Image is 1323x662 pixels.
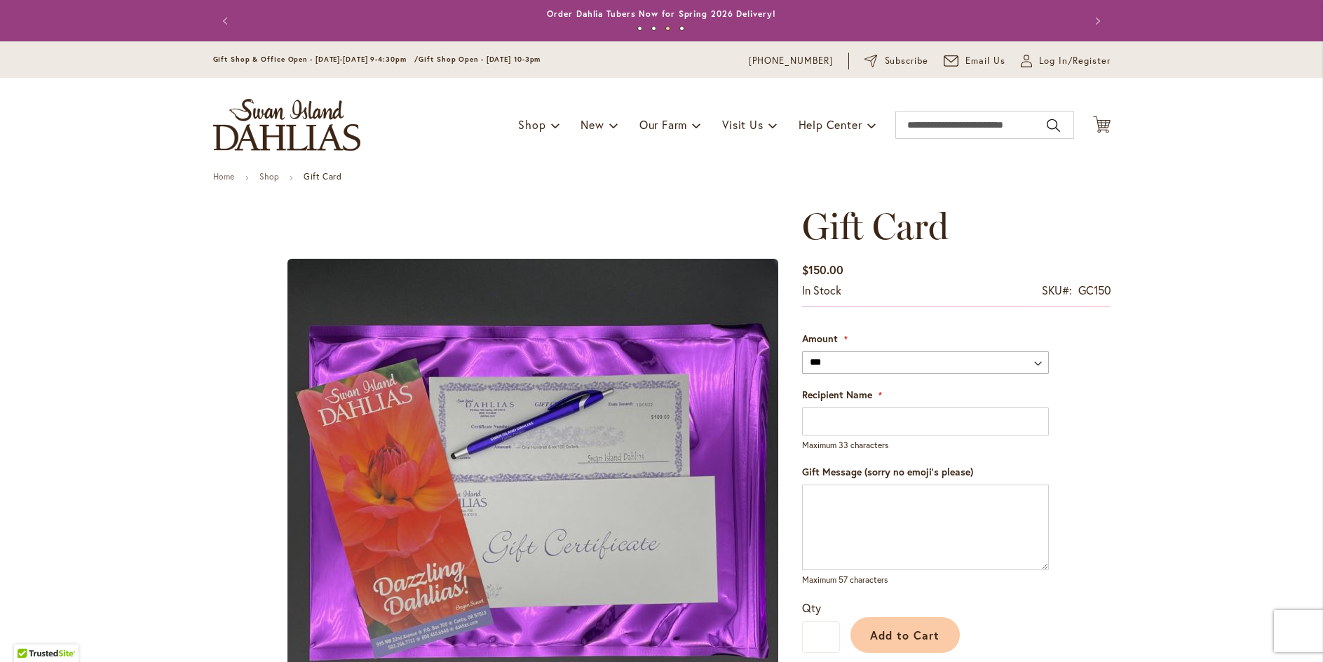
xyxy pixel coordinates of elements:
[1078,283,1111,299] div: GC150
[722,117,763,132] span: Visit Us
[547,8,775,19] a: Order Dahlia Tubers Now for Spring 2026 Delivery!
[799,117,862,132] span: Help Center
[304,171,341,182] strong: Gift Card
[213,55,419,64] span: Gift Shop & Office Open - [DATE]-[DATE] 9-4:30pm /
[802,283,841,297] span: In stock
[802,388,872,401] span: Recipient Name
[802,283,841,299] div: Availability
[885,54,929,68] span: Subscribe
[802,332,838,345] span: Amount
[213,99,360,151] a: store logo
[802,204,949,248] span: Gift Card
[11,612,50,651] iframe: Launch Accessibility Center
[651,26,656,31] button: 2 of 4
[419,55,541,64] span: Gift Shop Open - [DATE] 10-3pm
[1039,54,1111,68] span: Log In/Register
[665,26,670,31] button: 3 of 4
[944,54,1005,68] a: Email Us
[637,26,642,31] button: 1 of 4
[639,117,687,132] span: Our Farm
[802,262,843,277] span: $150.00
[1042,283,1072,297] strong: SKU
[850,617,960,653] button: Add to Cart
[213,7,241,35] button: Previous
[679,26,684,31] button: 4 of 4
[870,628,939,642] span: Add to Cart
[1083,7,1111,35] button: Next
[802,439,1049,451] p: Maximum 33 characters
[581,117,604,132] span: New
[259,171,279,182] a: Shop
[802,574,1049,586] p: Maximum 57 characters
[749,54,834,68] a: [PHONE_NUMBER]
[518,117,545,132] span: Shop
[864,54,928,68] a: Subscribe
[802,465,973,478] span: Gift Message (sorry no emoji's please)
[965,54,1005,68] span: Email Us
[802,600,821,615] span: Qty
[1021,54,1111,68] a: Log In/Register
[213,171,235,182] a: Home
